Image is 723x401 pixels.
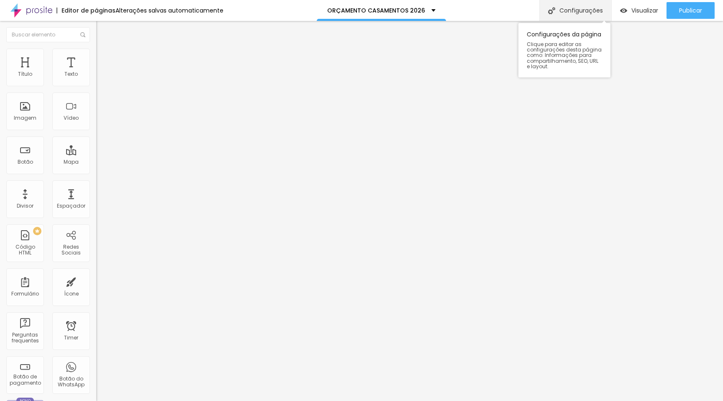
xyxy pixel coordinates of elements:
[11,291,39,297] div: Formulário
[548,7,555,14] img: Icone
[667,2,715,19] button: Publicar
[679,7,702,14] span: Publicar
[64,291,79,297] div: Ícone
[14,115,36,121] div: Imagem
[115,8,223,13] div: Alterações salvas automaticamente
[18,71,32,77] div: Título
[620,7,627,14] img: view-1.svg
[8,374,41,386] div: Botão de pagamento
[17,203,33,209] div: Divisor
[8,244,41,256] div: Código HTML
[80,32,85,37] img: Icone
[527,41,602,69] span: Clique para editar as configurações desta página como: Informações para compartilhamento, SEO, UR...
[64,71,78,77] div: Texto
[612,2,667,19] button: Visualizar
[64,159,79,165] div: Mapa
[64,335,78,341] div: Timer
[18,159,33,165] div: Botão
[6,27,90,42] input: Buscar elemento
[631,7,658,14] span: Visualizar
[56,8,115,13] div: Editor de páginas
[8,332,41,344] div: Perguntas frequentes
[64,115,79,121] div: Vídeo
[54,376,87,388] div: Botão do WhatsApp
[54,244,87,256] div: Redes Sociais
[96,21,723,401] iframe: Editor
[57,203,85,209] div: Espaçador
[518,23,610,77] div: Configurações da página
[327,8,425,13] p: ORÇAMENTO CASAMENTOS 2026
